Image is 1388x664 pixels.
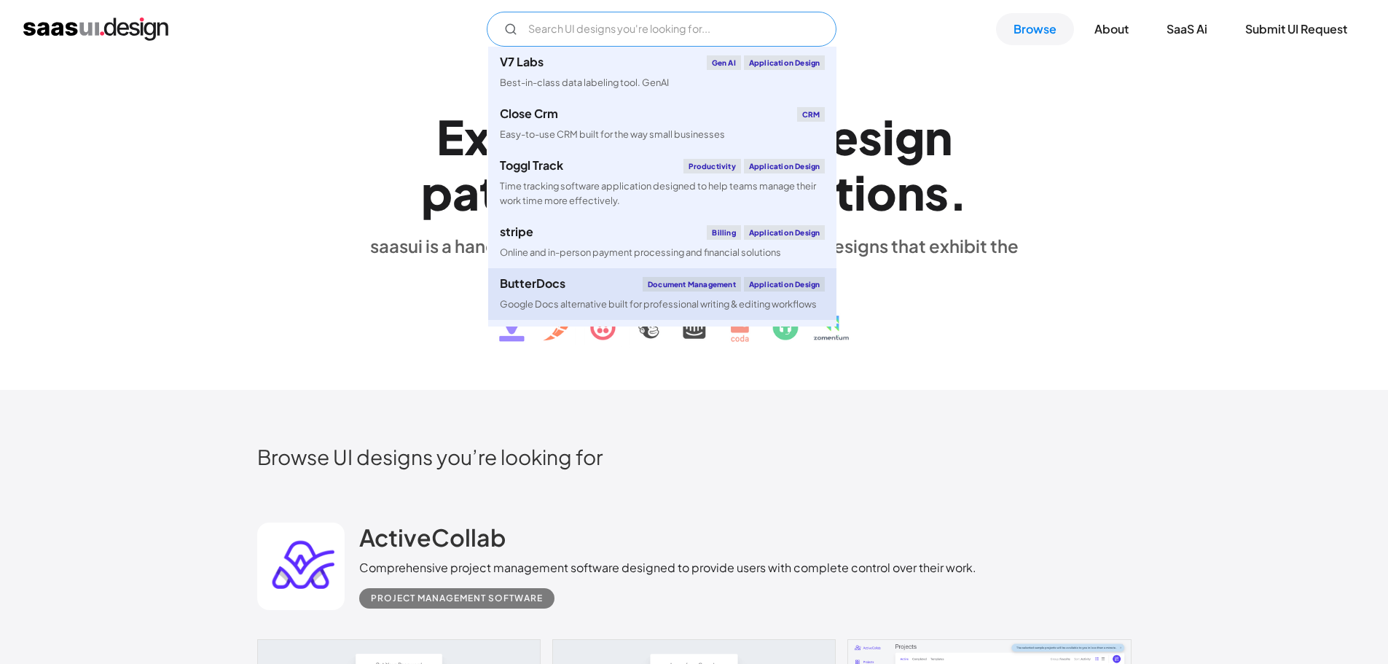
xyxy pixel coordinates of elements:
div: Comprehensive project management software designed to provide users with complete control over th... [359,559,976,577]
div: t [479,164,499,220]
a: klaviyoEmail MarketingApplication DesignCreate personalised customer experiences across email, SM... [488,320,836,386]
a: ButterDocsDocument ManagementApplication DesignGoogle Docs alternative built for professional wri... [488,268,836,320]
div: Application Design [744,277,826,292]
div: Google Docs alternative built for professional writing & editing workflows [500,297,817,311]
div: s [858,109,882,165]
a: About [1077,13,1146,45]
input: Search UI designs you're looking for... [487,12,836,47]
div: Best-in-class data labeling tool. GenAI [500,76,669,90]
a: V7 LabsGen AIApplication DesignBest-in-class data labeling tool. GenAI [488,47,836,98]
h1: Explore SaaS UI design patterns & interactions. [359,109,1030,221]
a: Submit UI Request [1228,13,1365,45]
div: p [421,164,452,220]
div: x [464,109,491,165]
div: saasui is a hand-picked collection of saas application designs that exhibit the best in class des... [359,235,1030,278]
a: stripeBillingApplication DesignOnline and in-person payment processing and financial solutions [488,216,836,268]
a: Toggl TrackProductivityApplication DesignTime tracking software application designed to help team... [488,150,836,216]
div: E [436,109,464,165]
a: ActiveCollab [359,523,506,559]
div: a [452,164,479,220]
a: Browse [996,13,1074,45]
div: Application Design [744,159,826,173]
div: Gen AI [707,55,741,70]
div: Project Management Software [371,590,543,607]
div: s [925,164,949,220]
div: Close Crm [500,108,558,120]
div: Billing [707,225,740,240]
div: . [949,164,968,220]
img: text, icon, saas logo [474,278,915,354]
h2: Browse UI designs you’re looking for [257,444,1132,469]
form: Email Form [487,12,836,47]
div: o [866,164,897,220]
div: g [895,109,925,165]
div: Easy-to-use CRM built for the way small businesses [500,128,725,141]
div: Time tracking software application designed to help teams manage their work time more effectively. [500,179,825,207]
div: e [830,109,858,165]
a: SaaS Ai [1149,13,1225,45]
h2: ActiveCollab [359,523,506,552]
a: Close CrmCRMEasy-to-use CRM built for the way small businesses [488,98,836,150]
div: i [854,164,866,220]
div: ButterDocs [500,278,565,289]
div: Productivity [683,159,740,173]
div: CRM [797,107,826,122]
div: n [925,109,952,165]
div: Online and in-person payment processing and financial solutions [500,246,781,259]
div: V7 Labs [500,56,544,68]
div: n [897,164,925,220]
div: Application Design [744,225,826,240]
div: t [834,164,854,220]
div: i [882,109,895,165]
div: Toggl Track [500,160,563,171]
a: home [23,17,168,41]
div: Application Design [744,55,826,70]
div: stripe [500,226,533,238]
div: Document Management [643,277,741,292]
